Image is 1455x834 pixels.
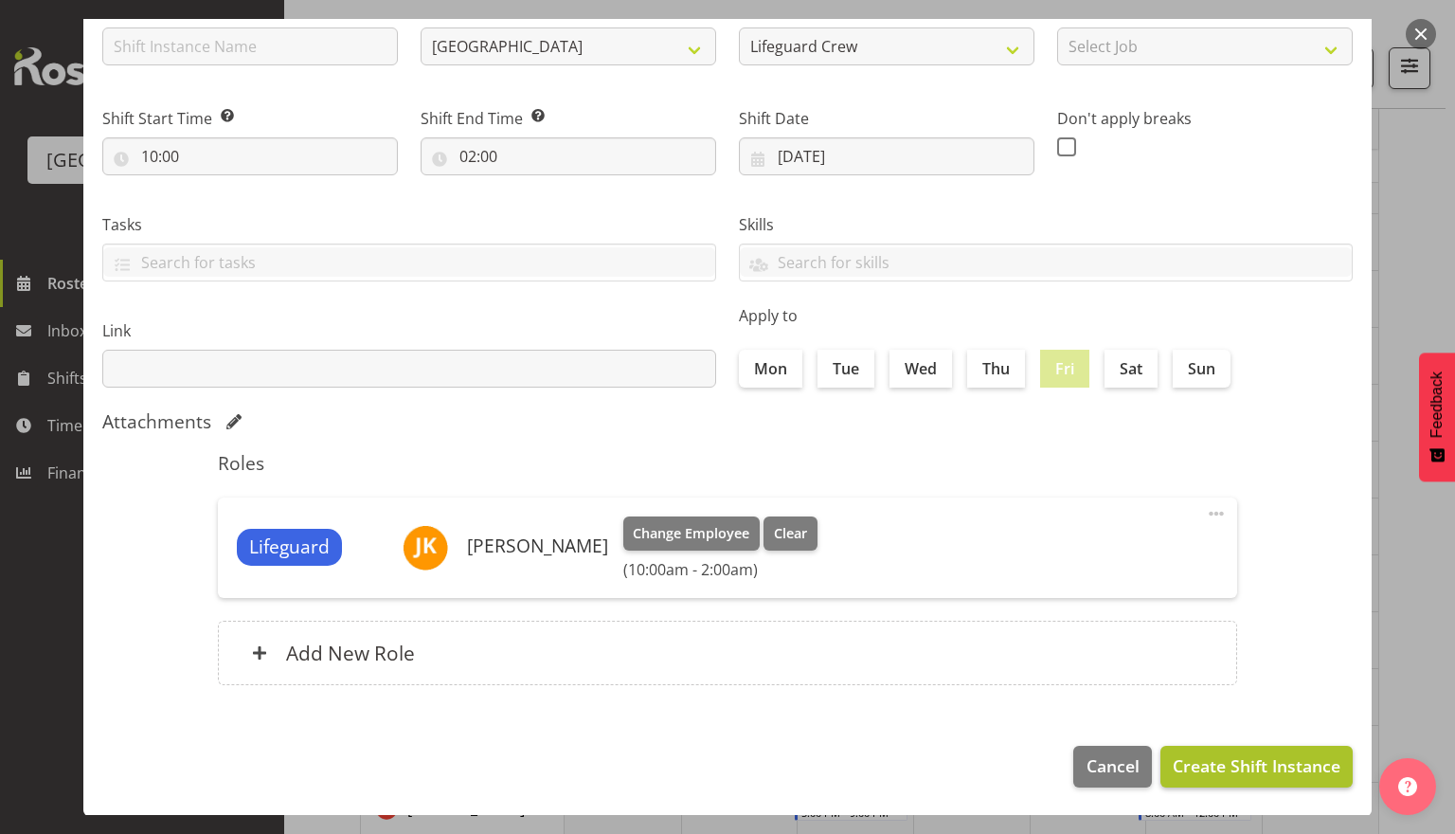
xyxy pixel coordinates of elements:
h6: Add New Role [286,641,415,665]
span: Clear [774,523,807,544]
input: Click to select... [421,137,716,175]
span: Change Employee [633,523,749,544]
img: help-xxl-2.png [1398,777,1417,796]
span: Feedback [1428,372,1446,438]
h5: Attachments [102,410,211,433]
input: Search for skills [740,247,1352,277]
label: Don't apply breaks [1057,107,1353,130]
span: Lifeguard [249,534,330,561]
button: Feedback - Show survey [1419,353,1455,481]
input: Shift Instance Name [102,27,398,65]
input: Click to select... [102,137,398,175]
label: Thu [967,350,1025,388]
label: Fri [1040,350,1089,388]
label: Shift End Time [421,107,716,130]
label: Link [102,319,716,342]
label: Sat [1105,350,1158,388]
label: Mon [739,350,802,388]
h6: (10:00am - 2:00am) [623,560,817,579]
input: Click to select... [739,137,1034,175]
button: Create Shift Instance [1160,746,1353,788]
button: Cancel [1073,746,1151,788]
img: josh-keen11365.jpg [403,525,448,571]
span: Cancel [1087,753,1140,778]
label: Tue [817,350,874,388]
h6: [PERSON_NAME] [467,535,608,556]
button: Change Employee [623,517,761,551]
span: Create Shift Instance [1173,753,1340,778]
label: Wed [889,350,952,388]
label: Apply to [739,304,1353,327]
h5: Roles [218,452,1237,475]
label: Shift Date [739,107,1034,130]
label: Tasks [102,213,716,236]
label: Skills [739,213,1353,236]
button: Clear [763,517,817,551]
label: Sun [1173,350,1230,388]
label: Shift Start Time [102,107,398,130]
input: Search for tasks [103,247,715,277]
